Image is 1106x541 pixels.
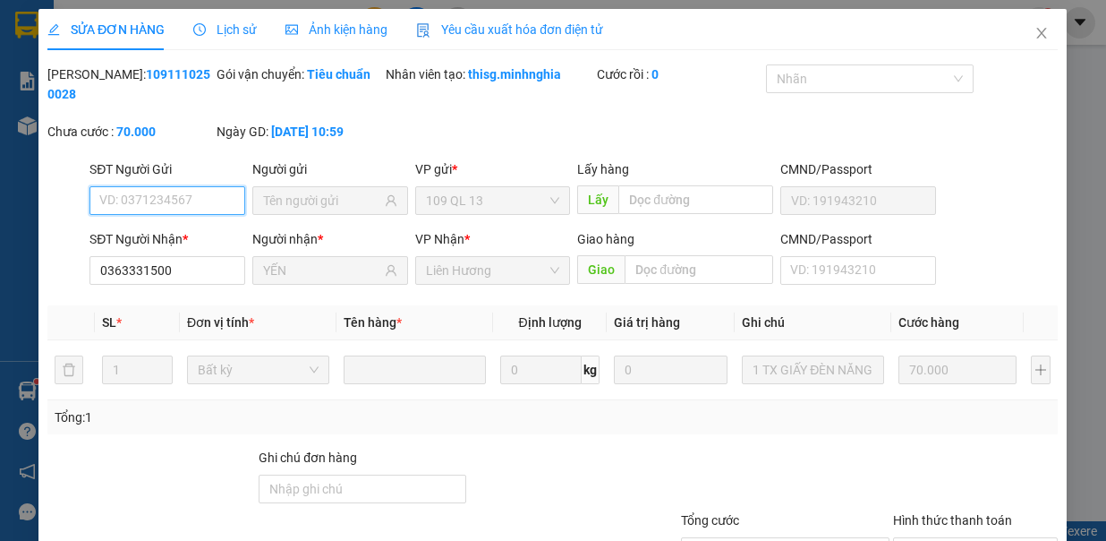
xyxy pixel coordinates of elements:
span: Giao [578,255,625,284]
input: Tên người gửi [263,191,381,210]
button: plus [1031,356,1051,384]
span: Cước hàng [899,315,960,330]
input: 0 [614,356,727,384]
div: Tổng: 1 [55,408,429,427]
span: Yêu cầu xuất hóa đơn điện tử [416,22,603,37]
div: Gói vận chuyển: [217,64,382,84]
span: Liên Hương [426,257,560,284]
span: Tổng cước [682,513,740,528]
span: user [385,264,397,277]
span: SL [102,315,116,330]
span: Lịch sử [193,22,257,37]
span: Đơn vị tính [187,315,254,330]
input: Ghi chú đơn hàng [259,475,466,503]
span: Định lượng [519,315,582,330]
span: Tên hàng [344,315,402,330]
b: 70.000 [116,125,156,139]
div: Nhân viên tạo: [386,64,593,84]
b: [DATE] 10:59 [271,125,344,139]
button: Close [1017,9,1068,59]
span: Bất kỳ [198,356,319,383]
input: Ghi Chú [743,356,885,384]
div: Người gửi [252,159,408,179]
div: [PERSON_NAME]: [47,64,213,104]
b: thisg.minhnghia [468,67,561,82]
span: user [385,194,397,207]
span: Giá trị hàng [614,315,680,330]
input: VD: 191943210 [781,186,937,215]
span: Ảnh kiện hàng [285,22,387,37]
span: SỬA ĐƠN HÀNG [47,22,165,37]
button: delete [55,356,83,384]
input: 0 [899,356,1017,384]
div: SĐT Người Gửi [89,159,245,179]
div: CMND/Passport [781,229,937,249]
span: edit [47,23,60,36]
span: clock-circle [193,23,206,36]
div: SĐT Người Nhận [89,229,245,249]
span: VP Nhận [415,232,464,246]
span: picture [285,23,298,36]
div: CMND/Passport [781,159,937,179]
span: 109 QL 13 [426,187,560,214]
label: Ghi chú đơn hàng [259,451,357,465]
span: Giao hàng [578,232,635,246]
label: Hình thức thanh toán [893,513,1012,528]
input: Dọc đường [619,185,774,214]
span: close [1035,26,1050,40]
div: Cước rồi : [597,64,762,84]
span: kg [582,356,600,384]
input: VD: Bàn, Ghế [344,356,486,384]
div: VP gửi [415,159,571,179]
b: Tiêu chuẩn [307,67,370,82]
th: Ghi chú [736,305,892,340]
div: Người nhận [252,229,408,249]
div: Ngày GD: [217,122,382,142]
b: 0 [651,67,659,82]
span: Lấy hàng [578,162,630,176]
span: Lấy [578,185,619,214]
input: Dọc đường [625,255,774,284]
div: Chưa cước : [47,122,213,142]
input: Tên người nhận [263,261,381,280]
img: icon [416,23,430,38]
